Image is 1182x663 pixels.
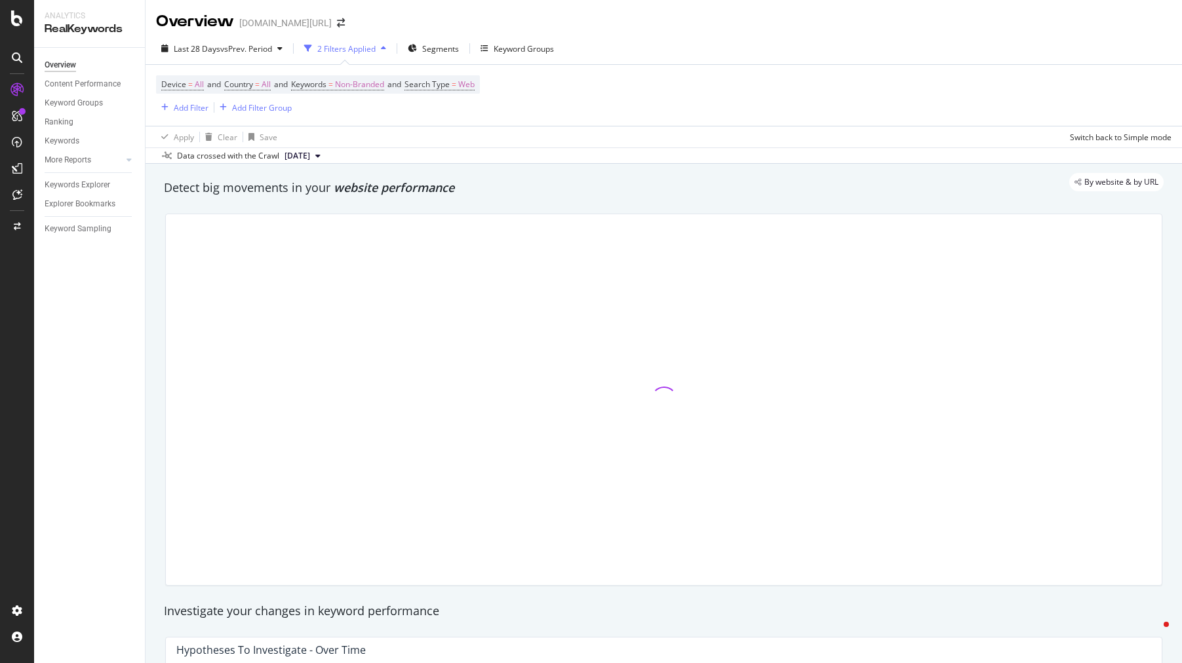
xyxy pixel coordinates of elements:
button: Switch back to Simple mode [1065,126,1172,147]
a: More Reports [45,153,123,167]
div: Keywords Explorer [45,178,110,192]
div: Switch back to Simple mode [1070,132,1172,143]
span: Country [224,79,253,90]
a: Overview [45,58,136,72]
div: Save [260,132,277,143]
button: Save [243,126,277,147]
button: Segments [403,38,464,59]
button: [DATE] [279,148,326,164]
button: Keyword Groups [475,38,559,59]
span: All [195,75,204,94]
button: Last 28 DaysvsPrev. Period [156,38,288,59]
div: Keyword Groups [45,96,103,110]
div: Apply [174,132,194,143]
span: = [328,79,333,90]
div: Add Filter Group [232,102,292,113]
div: Keyword Groups [494,43,554,54]
div: Investigate your changes in keyword performance [164,603,1164,620]
div: Clear [218,132,237,143]
div: Overview [156,10,234,33]
a: Keywords Explorer [45,178,136,192]
div: Add Filter [174,102,208,113]
button: Clear [200,126,237,147]
span: All [262,75,271,94]
div: More Reports [45,153,91,167]
span: Device [161,79,186,90]
div: Ranking [45,115,73,129]
span: and [207,79,221,90]
div: Hypotheses to Investigate - Over Time [176,643,366,656]
span: vs Prev. Period [220,43,272,54]
button: Add Filter Group [214,100,292,115]
span: and [274,79,288,90]
iframe: Intercom live chat [1137,618,1169,650]
div: legacy label [1069,173,1164,191]
span: = [255,79,260,90]
div: Keywords [45,134,79,148]
button: Add Filter [156,100,208,115]
div: Keyword Sampling [45,222,111,236]
div: RealKeywords [45,22,134,37]
div: Explorer Bookmarks [45,197,115,211]
div: Overview [45,58,76,72]
span: Non-Branded [335,75,384,94]
a: Keyword Groups [45,96,136,110]
a: Content Performance [45,77,136,91]
span: = [188,79,193,90]
span: Web [458,75,475,94]
div: 2 Filters Applied [317,43,376,54]
span: 2025 Sep. 19th [285,150,310,162]
span: By website & by URL [1084,178,1158,186]
span: Segments [422,43,459,54]
a: Ranking [45,115,136,129]
span: = [452,79,456,90]
span: Last 28 Days [174,43,220,54]
a: Explorer Bookmarks [45,197,136,211]
div: Data crossed with the Crawl [177,150,279,162]
span: Keywords [291,79,326,90]
a: Keywords [45,134,136,148]
div: Analytics [45,10,134,22]
button: Apply [156,126,194,147]
span: and [387,79,401,90]
div: Content Performance [45,77,121,91]
a: Keyword Sampling [45,222,136,236]
button: 2 Filters Applied [299,38,391,59]
div: [DOMAIN_NAME][URL] [239,16,332,29]
div: arrow-right-arrow-left [337,18,345,28]
span: Search Type [404,79,450,90]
